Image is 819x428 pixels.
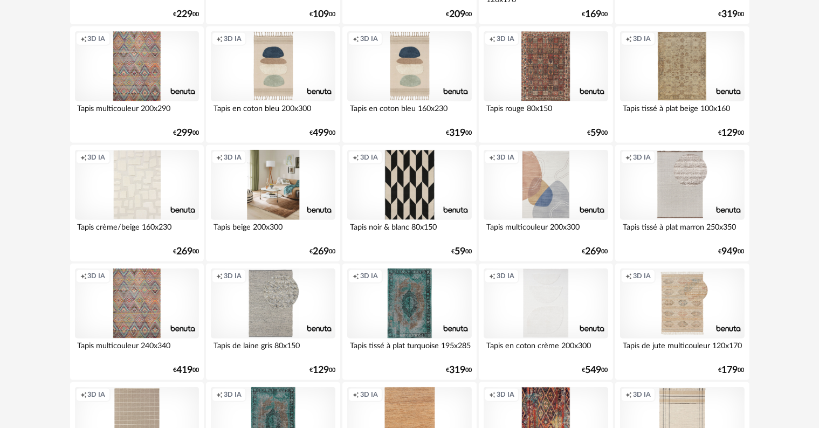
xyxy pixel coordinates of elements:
a: Creation icon 3D IA Tapis tissé à plat beige 100x160 €12900 [615,26,749,143]
span: 59 [455,248,465,256]
div: Tapis crème/beige 160x230 [75,220,199,241]
div: Tapis multicouleur 200x290 [75,101,199,123]
span: 129 [722,129,738,137]
span: 129 [313,367,329,374]
div: € 00 [173,367,199,374]
span: 3D IA [360,153,378,162]
span: 3D IA [360,390,378,399]
span: Creation icon [216,153,223,162]
div: Tapis noir & blanc 80x150 [347,220,471,241]
span: 3D IA [224,390,242,399]
span: 3D IA [497,272,514,280]
span: 209 [449,11,465,18]
a: Creation icon 3D IA Tapis noir & blanc 80x150 €5900 [342,145,476,261]
span: 3D IA [497,34,514,43]
a: Creation icon 3D IA Tapis rouge 80x150 €5900 [479,26,612,143]
span: Creation icon [625,34,632,43]
span: 319 [449,367,465,374]
span: Creation icon [489,390,495,399]
div: Tapis de jute multicouleur 120x170 [620,339,744,360]
a: Creation icon 3D IA Tapis en coton crème 200x300 €54900 [479,264,612,380]
span: 3D IA [360,34,378,43]
div: € 00 [719,248,745,256]
span: Creation icon [80,390,87,399]
div: Tapis tissé à plat turquoise 195x285 [347,339,471,360]
a: Creation icon 3D IA Tapis de jute multicouleur 120x170 €17900 [615,264,749,380]
span: 319 [449,129,465,137]
div: Tapis en coton crème 200x300 [484,339,608,360]
span: Creation icon [80,34,87,43]
div: Tapis multicouleur 200x300 [484,220,608,241]
div: Tapis en coton bleu 200x300 [211,101,335,123]
div: € 00 [582,11,608,18]
span: Creation icon [353,390,359,399]
span: 59 [591,129,602,137]
span: Creation icon [489,272,495,280]
span: 3D IA [224,272,242,280]
span: 3D IA [88,34,106,43]
span: 3D IA [224,153,242,162]
div: € 00 [309,248,335,256]
div: Tapis en coton bleu 160x230 [347,101,471,123]
div: € 00 [582,248,608,256]
span: 3D IA [88,272,106,280]
a: Creation icon 3D IA Tapis multicouleur 200x300 €26900 [479,145,612,261]
span: Creation icon [625,390,632,399]
span: 3D IA [497,390,514,399]
div: € 00 [451,248,472,256]
a: Creation icon 3D IA Tapis crème/beige 160x230 €26900 [70,145,204,261]
span: Creation icon [625,272,632,280]
span: 3D IA [88,153,106,162]
div: € 00 [719,11,745,18]
div: € 00 [719,367,745,374]
div: Tapis rouge 80x150 [484,101,608,123]
span: 229 [176,11,192,18]
span: 3D IA [633,272,651,280]
div: € 00 [309,367,335,374]
span: 3D IA [224,34,242,43]
div: Tapis multicouleur 240x340 [75,339,199,360]
div: Tapis beige 200x300 [211,220,335,241]
span: 269 [176,248,192,256]
a: Creation icon 3D IA Tapis en coton bleu 200x300 €49900 [206,26,340,143]
a: Creation icon 3D IA Tapis multicouleur 240x340 €41900 [70,264,204,380]
span: 299 [176,129,192,137]
div: Tapis tissé à plat beige 100x160 [620,101,744,123]
div: Tapis de laine gris 80x150 [211,339,335,360]
span: 3D IA [633,34,651,43]
span: 169 [586,11,602,18]
div: € 00 [173,129,199,137]
a: Creation icon 3D IA Tapis beige 200x300 €26900 [206,145,340,261]
div: € 00 [446,129,472,137]
div: € 00 [582,367,608,374]
span: 549 [586,367,602,374]
span: 319 [722,11,738,18]
a: Creation icon 3D IA Tapis multicouleur 200x290 €29900 [70,26,204,143]
span: 3D IA [497,153,514,162]
span: 3D IA [633,390,651,399]
span: Creation icon [489,153,495,162]
div: € 00 [309,129,335,137]
div: € 00 [446,367,472,374]
span: 109 [313,11,329,18]
span: Creation icon [489,34,495,43]
span: Creation icon [80,272,87,280]
span: Creation icon [80,153,87,162]
span: 949 [722,248,738,256]
span: Creation icon [625,153,632,162]
a: Creation icon 3D IA Tapis de laine gris 80x150 €12900 [206,264,340,380]
span: 3D IA [633,153,651,162]
a: Creation icon 3D IA Tapis tissé à plat turquoise 195x285 €31900 [342,264,476,380]
span: Creation icon [216,390,223,399]
div: € 00 [719,129,745,137]
span: Creation icon [216,272,223,280]
span: Creation icon [353,153,359,162]
a: Creation icon 3D IA Tapis tissé à plat marron 250x350 €94900 [615,145,749,261]
div: Tapis tissé à plat marron 250x350 [620,220,744,241]
span: 269 [313,248,329,256]
span: Creation icon [353,272,359,280]
span: 269 [586,248,602,256]
span: 179 [722,367,738,374]
a: Creation icon 3D IA Tapis en coton bleu 160x230 €31900 [342,26,476,143]
div: € 00 [309,11,335,18]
